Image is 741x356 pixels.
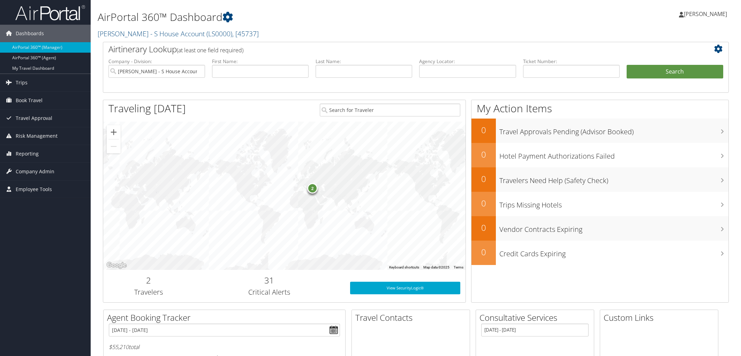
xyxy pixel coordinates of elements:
h3: Vendor Contracts Expiring [499,221,728,234]
label: Agency Locator: [419,58,516,65]
span: Map data ©2025 [423,265,449,269]
a: 0Vendor Contracts Expiring [471,216,728,241]
button: Zoom in [107,125,121,139]
h3: Travelers Need Help (Safety Check) [499,172,728,185]
a: [PERSON_NAME] - S House Account [98,29,259,38]
h2: Agent Booking Tracker [107,312,345,324]
h3: Credit Cards Expiring [499,245,728,259]
a: [PERSON_NAME] [679,3,734,24]
a: Terms (opens in new tab) [454,265,463,269]
h2: Travel Contacts [355,312,470,324]
span: Book Travel [16,92,43,109]
span: ( LS0000 ) [206,29,232,38]
a: Open this area in Google Maps (opens a new window) [105,261,128,270]
h2: Custom Links [604,312,718,324]
span: [PERSON_NAME] [684,10,727,18]
h2: Consultative Services [479,312,594,324]
h2: Airtinerary Lookup [108,43,671,55]
h2: 0 [471,173,496,185]
label: Ticket Number: [523,58,620,65]
span: Employee Tools [16,181,52,198]
h1: AirPortal 360™ Dashboard [98,10,522,24]
h2: 0 [471,197,496,209]
span: Reporting [16,145,39,162]
h3: Critical Alerts [199,287,340,297]
button: Keyboard shortcuts [389,265,419,270]
div: 2 [307,183,318,194]
h2: 0 [471,246,496,258]
span: $55,210 [109,343,129,351]
h2: 2 [108,274,189,286]
span: Trips [16,74,28,91]
a: View SecurityLogic® [350,282,460,294]
img: Google [105,261,128,270]
a: 0Hotel Payment Authorizations Failed [471,143,728,167]
h6: total [109,343,340,351]
button: Zoom out [107,139,121,153]
a: 0Credit Cards Expiring [471,241,728,265]
h3: Trips Missing Hotels [499,197,728,210]
button: Search [627,65,723,79]
img: airportal-logo.png [15,5,85,21]
h2: 31 [199,274,340,286]
a: 0Travelers Need Help (Safety Check) [471,167,728,192]
a: 0Travel Approvals Pending (Advisor Booked) [471,119,728,143]
span: Company Admin [16,163,54,180]
h2: 0 [471,124,496,136]
h2: 0 [471,222,496,234]
label: Company - Division: [108,58,205,65]
label: First Name: [212,58,309,65]
h3: Hotel Payment Authorizations Failed [499,148,728,161]
input: Search for Traveler [320,104,460,116]
span: Risk Management [16,127,58,145]
span: Travel Approval [16,109,52,127]
h3: Travel Approvals Pending (Advisor Booked) [499,123,728,137]
span: Dashboards [16,25,44,42]
a: 0Trips Missing Hotels [471,192,728,216]
h1: My Action Items [471,101,728,116]
label: Last Name: [316,58,412,65]
h1: Traveling [DATE] [108,101,186,116]
span: , [ 45737 ] [232,29,259,38]
h3: Travelers [108,287,189,297]
h2: 0 [471,149,496,160]
span: (at least one field required) [177,46,243,54]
